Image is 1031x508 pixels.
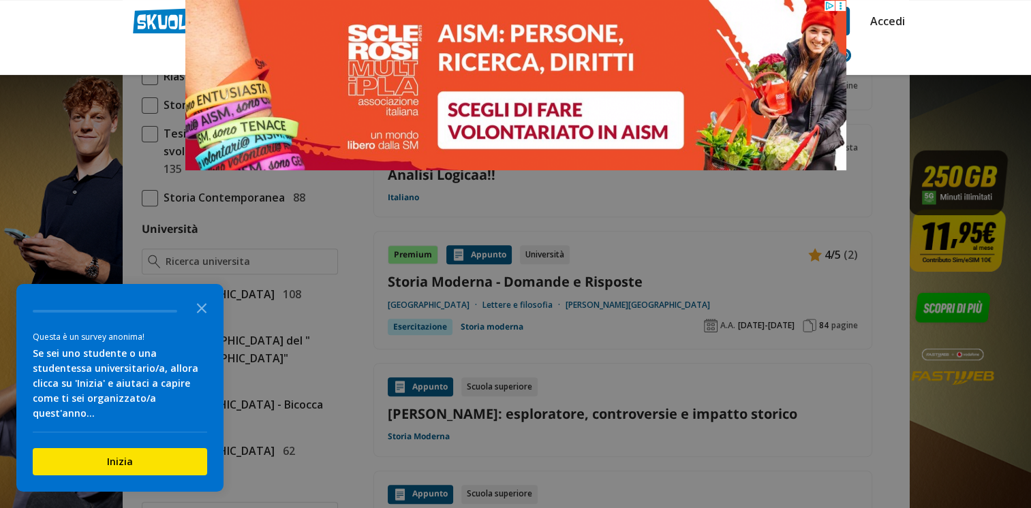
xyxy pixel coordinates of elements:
div: Questa è un survey anonima! [33,330,207,343]
div: Se sei uno studente o una studentessa universitario/a, allora clicca su 'Inizia' e aiutaci a capi... [33,346,207,421]
div: Survey [16,284,224,492]
button: Inizia [33,448,207,475]
a: Accedi [870,7,899,35]
button: Close the survey [188,293,215,321]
